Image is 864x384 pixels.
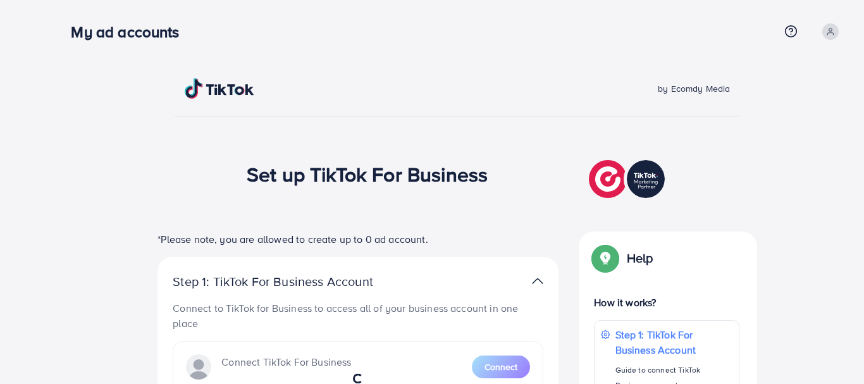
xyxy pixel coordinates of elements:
img: TikTok partner [532,272,543,290]
p: Step 1: TikTok For Business Account [173,274,413,289]
p: Help [627,251,653,266]
span: by Ecomdy Media [658,82,730,95]
img: TikTok [185,78,254,99]
h1: Set up TikTok For Business [247,162,488,186]
p: How it works? [594,295,739,310]
p: *Please note, you are allowed to create up to 0 ad account. [157,232,559,247]
img: Popup guide [594,247,617,269]
p: Step 1: TikTok For Business Account [615,327,732,357]
h3: My ad accounts [71,23,189,41]
img: TikTok partner [589,157,668,201]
